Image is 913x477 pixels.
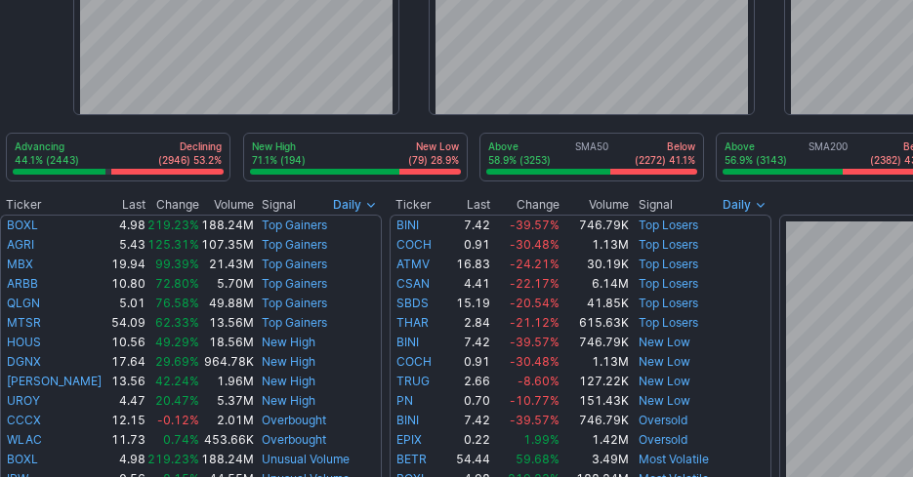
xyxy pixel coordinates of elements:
a: ATMV [396,257,430,271]
a: AGRI [7,237,34,252]
th: Last [444,195,490,215]
td: 16.83 [444,255,490,274]
span: -0.12% [157,413,199,427]
a: Top Losers [639,257,698,271]
td: 5.43 [103,235,146,255]
td: 127.22K [560,372,631,391]
a: BINI [396,218,419,232]
td: 7.42 [444,333,490,352]
td: 453.66K [200,430,255,450]
p: Declining [158,139,222,153]
span: 29.69% [155,354,199,369]
td: 17.64 [103,352,146,372]
a: Top Gainers [262,276,327,291]
span: -39.57% [510,413,560,427]
a: DGNX [7,354,41,369]
td: 5.01 [103,294,146,313]
span: -24.21% [510,257,560,271]
p: Above [488,139,551,153]
a: COCH [396,354,432,369]
td: 107.35M [200,235,255,255]
th: Volume [200,195,255,215]
td: 1.96M [200,372,255,391]
td: 11.73 [103,430,146,450]
td: 964.78K [200,352,255,372]
a: THAR [396,315,429,330]
p: 71.1% (194) [252,153,306,167]
td: 4.98 [103,215,146,235]
span: -30.48% [510,354,560,369]
td: 3.49M [560,450,631,469]
span: 20.47% [155,393,199,408]
td: 7.42 [444,215,490,235]
td: 18.56M [200,333,255,352]
td: 5.70M [200,274,255,294]
span: 76.58% [155,296,199,310]
td: 746.79K [560,411,631,430]
a: Overbought [262,413,326,427]
span: 49.29% [155,335,199,349]
span: -10.77% [510,393,560,408]
span: 0.74% [163,432,199,447]
a: New Low [639,354,690,369]
td: 21.43M [200,255,255,274]
th: Last [103,195,146,215]
a: Top Losers [639,276,698,291]
a: EPIX [396,432,422,447]
span: 62.33% [155,315,199,330]
td: 49.88M [200,294,255,313]
td: 4.47 [103,391,146,411]
td: 615.63K [560,313,631,333]
span: -39.57% [510,335,560,349]
td: 10.56 [103,333,146,352]
td: 7.42 [444,411,490,430]
a: BOXL [7,218,38,232]
td: 4.98 [103,450,146,469]
a: UROY [7,393,40,408]
a: BINI [396,413,419,427]
td: 1.42M [560,430,631,450]
a: Top Gainers [262,237,327,252]
a: QLGN [7,296,40,310]
td: 19.94 [103,255,146,274]
a: New Low [639,393,690,408]
a: Oversold [639,432,687,447]
a: Overbought [262,432,326,447]
a: PN [396,393,413,408]
a: New High [262,354,315,369]
a: New High [262,393,315,408]
a: Oversold [639,413,687,427]
p: (2946) 53.2% [158,153,222,167]
a: SBDS [396,296,429,310]
td: 151.43K [560,391,631,411]
a: New Low [639,374,690,388]
td: 746.79K [560,215,631,235]
p: New High [252,139,306,153]
span: 59.68% [516,452,560,466]
span: Daily [333,195,361,215]
span: 99.39% [155,257,199,271]
span: Signal [639,197,673,213]
td: 188.24M [200,215,255,235]
span: 219.23% [147,218,199,232]
a: Top Gainers [262,257,327,271]
a: HOUS [7,335,41,349]
p: 58.9% (3253) [488,153,551,167]
td: 13.56M [200,313,255,333]
button: Signals interval [328,195,382,215]
td: 746.79K [560,333,631,352]
td: 10.80 [103,274,146,294]
a: [PERSON_NAME] [7,374,102,388]
a: New Low [639,335,690,349]
a: CSAN [396,276,430,291]
a: WLAC [7,432,42,447]
a: ARBB [7,276,38,291]
a: New High [262,335,315,349]
td: 0.22 [444,430,490,450]
div: SMA50 [486,139,697,169]
td: 1.13M [560,235,631,255]
p: Above [725,139,787,153]
span: -21.12% [510,315,560,330]
td: 2.66 [444,372,490,391]
a: MBX [7,257,33,271]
